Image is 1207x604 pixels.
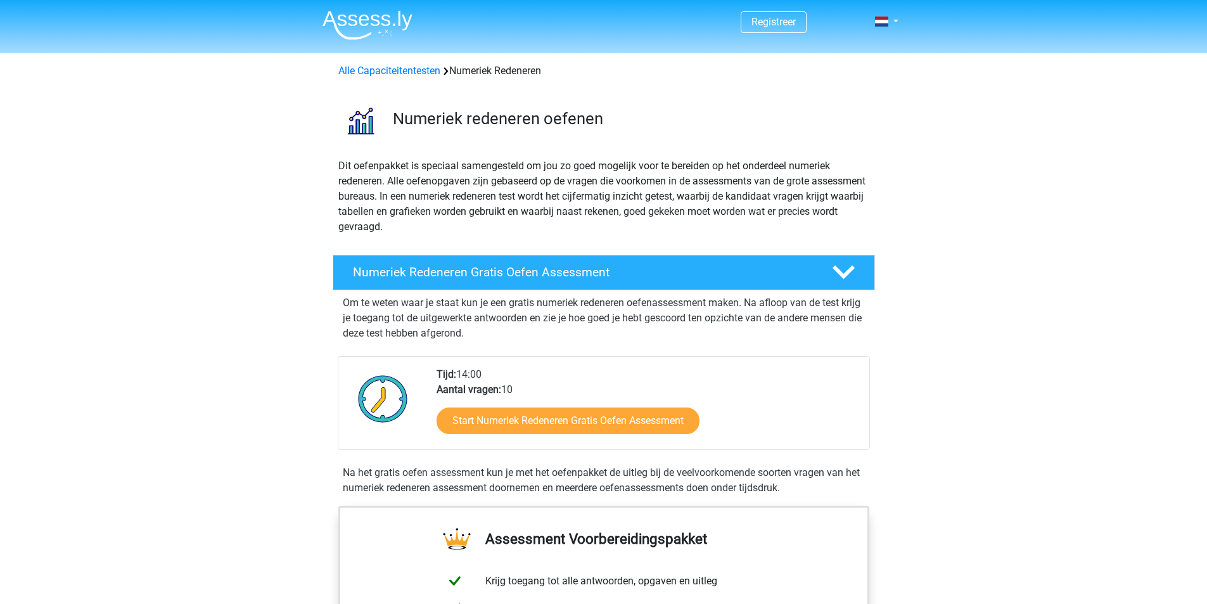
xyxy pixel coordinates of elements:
[338,65,440,77] a: Alle Capaciteitentesten
[353,265,812,280] h4: Numeriek Redeneren Gratis Oefen Assessment
[437,368,456,380] b: Tijd:
[427,367,869,449] div: 14:00 10
[343,295,865,341] p: Om te weten waar je staat kun je een gratis numeriek redeneren oefenassessment maken. Na afloop v...
[437,383,501,395] b: Aantal vragen:
[338,465,870,496] div: Na het gratis oefen assessment kun je met het oefenpakket de uitleg bij de veelvoorkomende soorte...
[393,109,865,129] h3: Numeriek redeneren oefenen
[437,408,699,434] a: Start Numeriek Redeneren Gratis Oefen Assessment
[338,158,869,235] p: Dit oefenpakket is speciaal samengesteld om jou zo goed mogelijk voor te bereiden op het onderdee...
[333,63,874,79] div: Numeriek Redeneren
[333,94,387,148] img: numeriek redeneren
[751,16,796,28] a: Registreer
[351,367,415,430] img: Klok
[323,10,412,40] img: Assessly
[328,255,880,290] a: Numeriek Redeneren Gratis Oefen Assessment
